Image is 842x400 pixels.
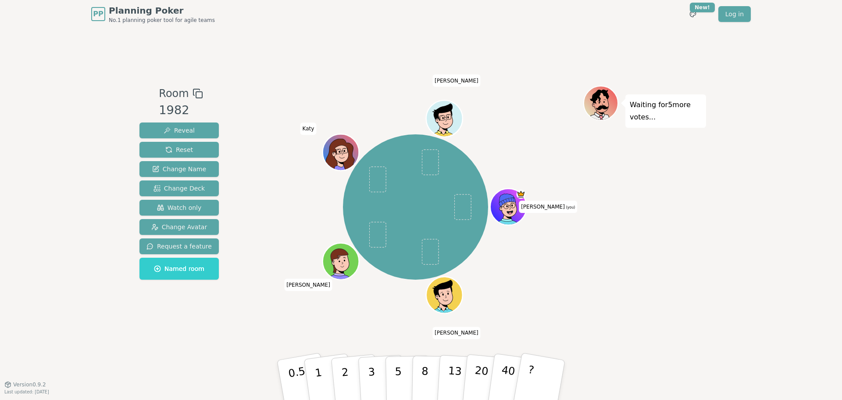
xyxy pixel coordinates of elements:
[630,99,702,123] p: Waiting for 5 more votes...
[139,219,219,235] button: Change Avatar
[109,4,215,17] span: Planning Poker
[139,258,219,280] button: Named room
[146,242,212,251] span: Request a feature
[151,223,207,231] span: Change Avatar
[690,3,715,12] div: New!
[164,126,195,135] span: Reveal
[165,145,193,154] span: Reset
[91,4,215,24] a: PPPlanning PokerNo.1 planning poker tool for agile teams
[139,180,219,196] button: Change Deck
[516,190,525,199] span: jimmy is the host
[284,279,332,291] span: Click to change your name
[139,238,219,254] button: Request a feature
[300,123,317,135] span: Click to change your name
[519,201,577,213] span: Click to change your name
[565,205,575,209] span: (you)
[93,9,103,19] span: PP
[154,264,204,273] span: Named room
[139,142,219,158] button: Reset
[157,203,202,212] span: Watch only
[159,86,189,101] span: Room
[152,165,206,173] span: Change Name
[4,389,49,394] span: Last updated: [DATE]
[4,381,46,388] button: Version0.9.2
[109,17,215,24] span: No.1 planning poker tool for agile teams
[153,184,205,193] span: Change Deck
[432,327,481,339] span: Click to change your name
[139,200,219,216] button: Watch only
[139,123,219,138] button: Reveal
[432,75,481,87] span: Click to change your name
[139,161,219,177] button: Change Name
[718,6,751,22] a: Log in
[13,381,46,388] span: Version 0.9.2
[491,190,525,224] button: Click to change your avatar
[159,101,203,119] div: 1982
[685,6,701,22] button: New!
